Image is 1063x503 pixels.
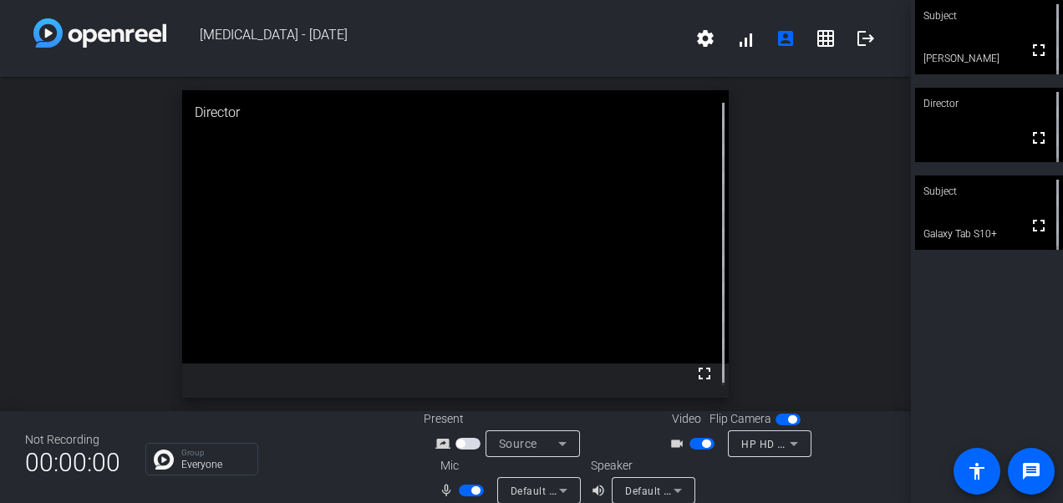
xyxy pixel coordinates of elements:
mat-icon: grid_on [816,28,836,48]
img: Chat Icon [154,450,174,470]
div: Director [915,88,1063,119]
img: white-gradient.svg [33,18,166,48]
span: HP HD Camera (04f2:b6bf) [741,437,874,450]
span: Flip Camera [710,410,771,428]
mat-icon: accessibility [967,461,987,481]
mat-icon: volume_up [591,480,611,500]
span: Source [499,437,537,450]
mat-icon: account_box [776,28,796,48]
div: Not Recording [25,431,120,449]
span: Default - Headset Earphone (Zone Wired) (046d:0aad) [625,484,889,497]
div: Director [182,90,729,135]
span: Video [672,410,701,428]
mat-icon: fullscreen [1029,216,1049,236]
mat-icon: screen_share_outline [435,434,455,454]
p: Group [181,449,249,457]
p: Everyone [181,460,249,470]
mat-icon: message [1021,461,1041,481]
span: [MEDICAL_DATA] - [DATE] [166,18,685,58]
mat-icon: settings [695,28,715,48]
mat-icon: fullscreen [1029,128,1049,148]
span: 00:00:00 [25,442,120,483]
mat-icon: logout [856,28,876,48]
div: Mic [424,457,591,475]
div: Subject [915,175,1063,207]
mat-icon: videocam_outline [669,434,689,454]
div: Speaker [591,457,691,475]
span: Default - Headset Microphone (Zone Wired) (046d:0aad) [511,484,786,497]
mat-icon: fullscreen [694,363,715,384]
mat-icon: fullscreen [1029,40,1049,60]
mat-icon: mic_none [439,480,459,500]
button: signal_cellular_alt [725,18,765,58]
div: Present [424,410,591,428]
